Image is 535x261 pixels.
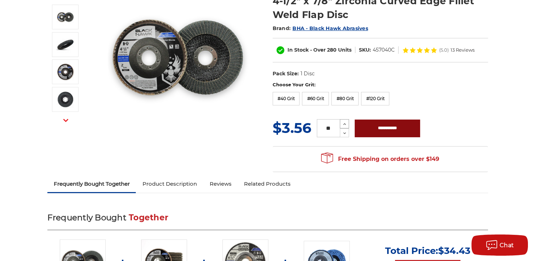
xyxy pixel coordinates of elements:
span: 280 [327,47,337,53]
span: (5.0) [439,48,449,52]
span: $3.56 [273,119,311,137]
span: Brand: [273,25,291,31]
span: Frequently Bought [47,213,126,222]
img: 4.5 inch fillet weld flap disc [57,36,74,53]
dd: 457040C [373,46,395,54]
span: 13 Reviews [450,48,475,52]
a: Product Description [136,176,203,192]
span: Free Shipping on orders over $149 [321,152,439,166]
dd: 1 Disc [300,70,314,77]
label: Choose Your Grit: [273,81,488,88]
span: $34.43 [438,245,470,256]
span: Units [338,47,351,53]
a: Related Products [238,176,297,192]
a: Frequently Bought Together [47,176,136,192]
button: Chat [471,234,528,256]
img: BHA round edge flap disc [57,63,74,81]
button: Next [57,112,74,128]
img: flap discs for corner grinding [57,91,74,108]
span: In Stock [287,47,309,53]
a: Reviews [203,176,238,192]
a: BHA - Black Hawk Abrasives [292,25,368,31]
span: - Over [310,47,326,53]
dt: SKU: [359,46,371,54]
span: Together [129,213,168,222]
span: Chat [500,242,514,249]
dt: Pack Size: [273,70,299,77]
img: Black Hawk Abrasives 4.5 inch curved edge flap disc [57,8,74,26]
p: Total Price: [385,245,470,256]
